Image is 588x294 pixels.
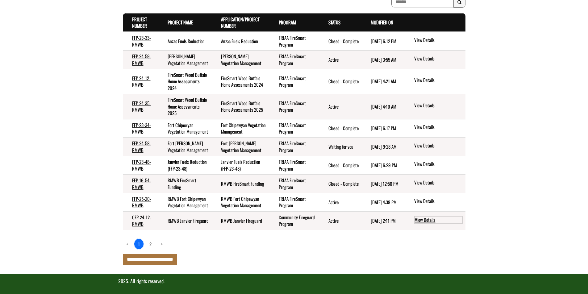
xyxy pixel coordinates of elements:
[371,199,397,205] time: [DATE] 4:39 PM
[212,156,269,175] td: Janvier Fuels Reduction (FFP-23-48)
[128,277,165,285] span: . All rights reserved.
[361,51,404,69] td: 8/11/2025 3:55 AM
[414,161,463,168] a: View details
[212,119,269,138] td: Fort Chipewyan Vegetation Management
[414,124,463,131] a: View details
[319,69,361,94] td: Closed - Complete
[371,125,396,131] time: [DATE] 6:17 PM
[361,119,404,138] td: 4/27/2024 6:17 PM
[132,53,151,66] a: FFP-24-59-RMWB
[158,211,212,230] td: RMWB Janvier Fireguard
[404,94,465,119] td: action menu
[212,175,269,193] td: RMWB FireSmart Funding
[158,32,212,50] td: Anzac Fuels Reduction
[414,77,463,84] a: View details
[371,78,396,85] time: [DATE] 4:21 AM
[123,51,159,69] td: FFP-24-59-RMWB
[269,156,319,175] td: FRIAA FireSmart Program
[319,211,361,230] td: Active
[212,193,269,211] td: RMWB Fort Chipewyan Vegetation Management
[404,51,465,69] td: action menu
[371,56,396,63] time: [DATE] 3:55 AM
[414,37,463,44] a: View details
[158,175,212,193] td: RMWB FireSmart Funding
[404,13,465,32] th: Actions
[361,193,404,211] td: 7/28/2025 4:39 PM
[404,211,465,230] td: action menu
[134,238,144,250] a: 1
[132,158,151,172] a: FFP-23-48-RMWB
[404,156,465,175] td: action menu
[123,239,132,249] a: Previous page
[371,103,396,110] time: [DATE] 4:10 AM
[168,19,193,26] a: Project Name
[269,193,319,211] td: FRIAA FireSmart Program
[414,55,463,63] a: View details
[157,239,166,249] a: Next page
[269,94,319,119] td: FRIAA FireSmart Program
[123,138,159,156] td: FFP-24-58-RMWB
[158,193,212,211] td: RMWB Fort Chipewyan Vegetation Management
[212,69,269,94] td: FireSmart Wood Buffalo Home Assessments 2024
[158,138,212,156] td: Fort McMurray Vegetation Management
[404,32,465,50] td: action menu
[371,180,398,187] time: [DATE] 12:50 PM
[361,175,404,193] td: 7/26/2023 12:50 PM
[269,211,319,230] td: Community Fireguard Program
[328,19,340,26] a: Status
[361,211,404,230] td: 8/11/2025 2:11 PM
[132,75,151,88] a: FFP-24-12-RMWB
[371,38,396,44] time: [DATE] 6:12 PM
[221,16,260,29] a: Application/Project Number
[319,51,361,69] td: Active
[132,177,151,190] a: FFP-16-54-RMWB
[414,198,463,205] a: View details
[158,156,212,175] td: Janvier Fuels Reduction (FFP-23-48)
[158,119,212,138] td: Fort Chipewyan Vegetation Management
[361,94,404,119] td: 8/11/2025 4:10 AM
[118,278,470,285] p: 2025
[212,138,269,156] td: Fort McMurray Vegetation Management
[319,193,361,211] td: Active
[212,94,269,119] td: FireSmart Wood Buffalo Home Assessments 2025
[132,122,151,135] a: FFP-23-34-RMWB
[319,94,361,119] td: Active
[158,51,212,69] td: Conklin Vegetation Management
[269,175,319,193] td: FRIAA FireSmart Program
[319,156,361,175] td: Closed - Complete
[404,175,465,193] td: action menu
[414,216,463,224] a: View details
[414,102,463,110] a: View details
[132,16,147,29] a: Project Number
[404,138,465,156] td: action menu
[361,32,404,50] td: 4/27/2024 6:12 PM
[371,217,396,224] time: [DATE] 2:11 PM
[269,69,319,94] td: FRIAA FireSmart Program
[279,19,296,26] a: Program
[212,51,269,69] td: Conklin Vegetation Management
[404,119,465,138] td: action menu
[123,119,159,138] td: FFP-23-34-RMWB
[269,51,319,69] td: FRIAA FireSmart Program
[123,175,159,193] td: FFP-16-54-RMWB
[319,119,361,138] td: Closed - Complete
[371,162,397,168] time: [DATE] 6:29 PM
[132,140,151,153] a: FFP-24-58-RMWB
[404,193,465,211] td: action menu
[269,119,319,138] td: FRIAA FireSmart Program
[319,138,361,156] td: Waiting for you
[132,34,151,48] a: FFP-23-33-RMWB
[146,239,155,249] a: page 2
[319,32,361,50] td: Closed - Complete
[404,69,465,94] td: action menu
[361,69,404,94] td: 8/11/2025 4:21 AM
[371,143,397,150] time: [DATE] 9:28 AM
[269,138,319,156] td: FRIAA FireSmart Program
[132,100,151,113] a: FFP-24-35-RMWB
[123,94,159,119] td: FFP-24-35-RMWB
[361,138,404,156] td: 9/4/2025 9:28 AM
[123,69,159,94] td: FFP-24-12-RMWB
[212,32,269,50] td: Anzac Fuels Reduction
[132,195,151,209] a: FFP-25-20-RMWB
[361,156,404,175] td: 4/27/2024 6:29 PM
